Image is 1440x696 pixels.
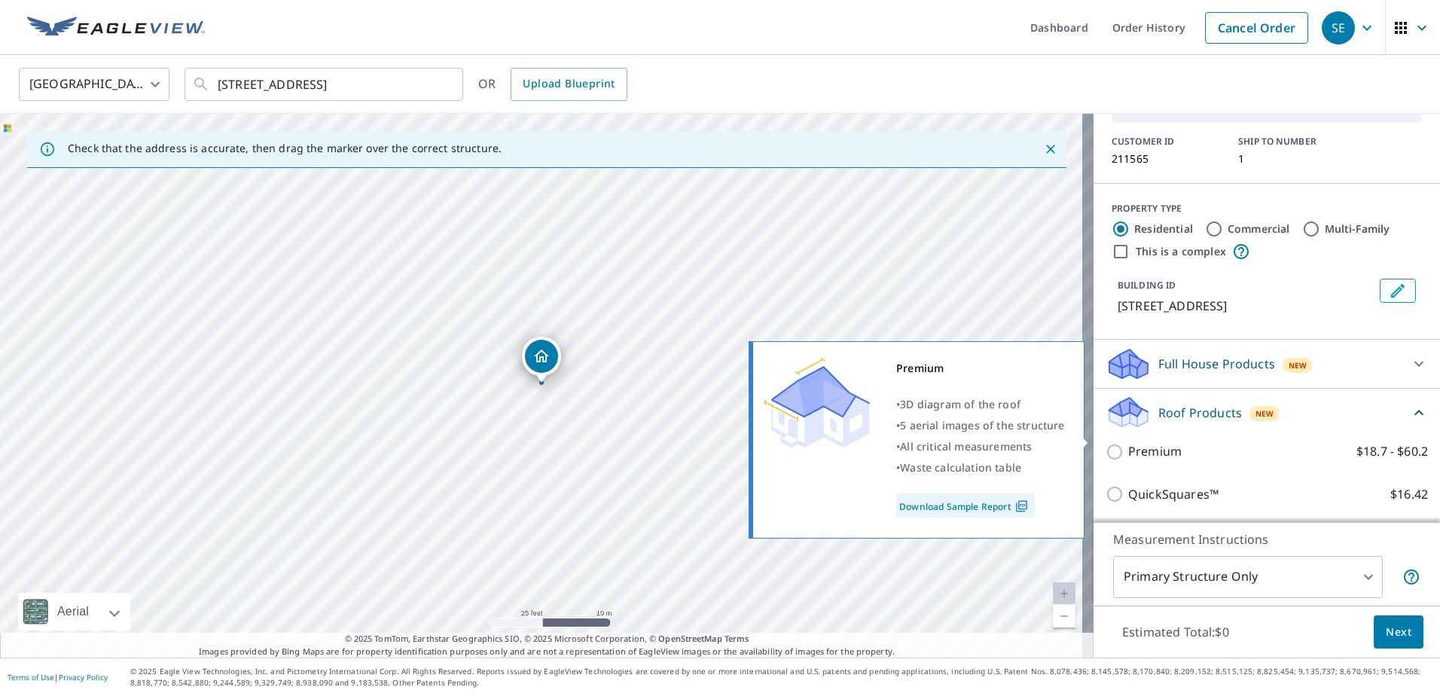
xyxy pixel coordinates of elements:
[1134,221,1193,237] label: Residential
[896,358,1065,379] div: Premium
[1113,530,1420,548] p: Measurement Instructions
[1322,11,1355,44] div: SE
[1386,623,1411,642] span: Next
[1011,499,1032,513] img: Pdf Icon
[1205,12,1308,44] a: Cancel Order
[1128,442,1182,461] p: Premium
[19,63,169,105] div: [GEOGRAPHIC_DATA]
[1041,139,1060,159] button: Close
[478,68,627,101] div: OR
[522,337,561,383] div: Dropped pin, building 1, Residential property, 2202 Raspberry St Erie, PA 16502
[896,493,1035,517] a: Download Sample Report
[1136,244,1226,259] label: This is a complex
[523,75,615,93] span: Upload Blueprint
[1110,615,1241,649] p: Estimated Total: $0
[896,415,1065,436] div: •
[1238,153,1347,165] p: 1
[1289,359,1307,371] span: New
[1128,485,1219,504] p: QuickSquares™
[218,63,432,105] input: Search by address or latitude-longitude
[1113,556,1383,598] div: Primary Structure Only
[900,418,1064,432] span: 5 aerial images of the structure
[896,436,1065,457] div: •
[1053,605,1075,627] a: Current Level 20, Zoom Out
[18,593,130,630] div: Aerial
[1356,442,1428,461] p: $18.7 - $60.2
[1158,404,1242,422] p: Roof Products
[1112,135,1220,148] p: CUSTOMER ID
[1053,582,1075,605] a: Current Level 20, Zoom In Disabled
[1118,279,1176,292] p: BUILDING ID
[764,358,870,448] img: Premium
[896,457,1065,478] div: •
[1158,355,1275,373] p: Full House Products
[1255,408,1274,420] span: New
[1380,279,1416,303] button: Edit building 1
[8,673,108,682] p: |
[1112,202,1422,215] div: PROPERTY TYPE
[53,593,93,630] div: Aerial
[1390,485,1428,504] p: $16.42
[68,142,502,155] p: Check that the address is accurate, then drag the marker over the correct structure.
[1238,135,1347,148] p: SHIP TO NUMBER
[900,397,1021,411] span: 3D diagram of the roof
[1106,395,1428,430] div: Roof ProductsNew
[1118,297,1374,315] p: [STREET_ADDRESS]
[1112,153,1220,165] p: 211565
[27,17,205,39] img: EV Logo
[900,439,1032,453] span: All critical measurements
[725,633,749,644] a: Terms
[896,394,1065,415] div: •
[1228,221,1290,237] label: Commercial
[511,68,627,101] a: Upload Blueprint
[1374,615,1423,649] button: Next
[1106,346,1428,382] div: Full House ProductsNew
[59,672,108,682] a: Privacy Policy
[8,672,54,682] a: Terms of Use
[658,633,722,644] a: OpenStreetMap
[900,460,1021,475] span: Waste calculation table
[130,666,1432,688] p: © 2025 Eagle View Technologies, Inc. and Pictometry International Corp. All Rights Reserved. Repo...
[1325,221,1390,237] label: Multi-Family
[1402,568,1420,586] span: Your report will include only the primary structure on the property. For example, a detached gara...
[345,633,749,646] span: © 2025 TomTom, Earthstar Geographics SIO, © 2025 Microsoft Corporation, ©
